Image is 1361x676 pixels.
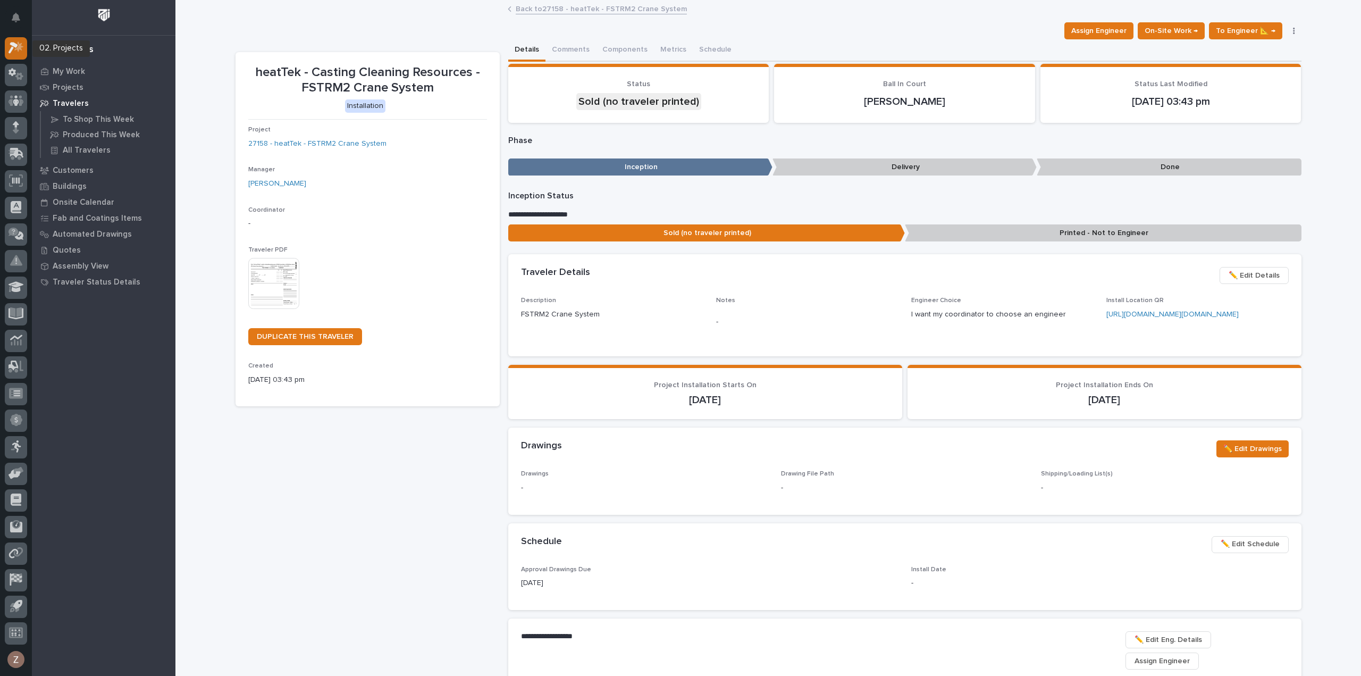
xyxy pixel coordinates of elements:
p: Delivery [772,158,1037,176]
span: Drawings [521,471,549,477]
span: ✏️ Edit Eng. Details [1135,633,1202,646]
span: Assign Engineer [1135,655,1190,667]
span: Engineer Choice [911,297,961,304]
p: Done [1037,158,1301,176]
p: heatTek - Casting Cleaning Resources - FSTRM2 Crane System [248,65,487,96]
a: 27158 - heatTek - FSTRM2 Crane System [248,138,387,149]
span: Status [627,80,650,88]
span: Manager [248,166,275,173]
a: [PERSON_NAME] [248,178,306,189]
a: DUPLICATE THIS TRAVELER [248,328,362,345]
a: Quotes [32,242,175,258]
div: 02. Projects [40,44,94,56]
button: ✏️ Edit Details [1220,267,1289,284]
span: To Engineer 📐 → [1216,24,1275,37]
a: To Shop This Week [41,112,175,127]
span: ✏️ Edit Drawings [1223,443,1282,455]
span: Install Location QR [1106,297,1164,304]
p: Travelers [53,99,89,109]
span: Coordinator [248,207,285,213]
p: Produced This Week [63,130,140,140]
a: Produced This Week [41,127,175,142]
a: Onsite Calendar [32,194,175,210]
button: To Engineer 📐 → [1209,22,1282,39]
button: ✏️ Edit Schedule [1212,536,1289,553]
p: To Shop This Week [63,115,134,124]
p: Sold (no traveler printed) [508,224,905,242]
p: Fab and Coatings Items [53,214,142,223]
p: My Work [53,67,85,77]
span: Traveler PDF [248,247,288,253]
span: Ball In Court [883,80,926,88]
a: Traveler Status Details [32,274,175,290]
span: Project Installation Ends On [1056,381,1153,389]
p: [DATE] [521,578,898,589]
p: Automated Drawings [53,230,132,239]
span: Status Last Modified [1135,80,1207,88]
span: Project [248,127,271,133]
div: Installation [345,99,385,113]
button: Metrics [654,39,693,62]
p: - [911,578,1289,589]
span: ✏️ Edit Details [1229,269,1280,282]
p: Inception Status [508,191,1301,201]
button: Details [508,39,545,62]
button: Comments [545,39,596,62]
a: My Work [32,63,175,79]
button: On-Site Work → [1138,22,1205,39]
p: - [521,482,768,494]
a: Fab and Coatings Items [32,210,175,226]
a: Projects [32,79,175,95]
div: Notifications [13,13,27,30]
p: Projects [53,83,83,93]
a: Buildings [32,178,175,194]
button: Schedule [693,39,738,62]
p: - [248,218,487,229]
span: Install Date [911,566,946,573]
a: Back to27158 - heatTek - FSTRM2 Crane System [516,2,687,14]
p: Buildings [53,182,87,191]
span: DUPLICATE THIS TRAVELER [257,333,354,340]
a: All Travelers [41,143,175,157]
p: All Travelers [63,146,111,155]
a: Travelers [32,95,175,111]
button: Assign Engineer [1125,653,1199,670]
p: I want my coordinator to choose an engineer [911,309,1094,320]
span: Drawing File Path [781,471,834,477]
p: - [781,482,783,494]
span: Description [521,297,556,304]
span: Shipping/Loading List(s) [1041,471,1113,477]
span: Notes [716,297,735,304]
p: Printed - Not to Engineer [905,224,1301,242]
span: Created [248,363,273,369]
p: Customers [53,166,94,176]
p: Phase [508,136,1301,146]
span: Approval Drawings Due [521,566,591,573]
p: [PERSON_NAME] [787,95,1022,108]
span: Assign Engineer [1071,24,1127,37]
p: [DATE] 03:43 pm [248,374,487,386]
p: Traveler Status Details [53,278,140,287]
p: - [716,316,898,328]
button: ✏️ Edit Eng. Details [1125,631,1211,648]
img: Workspace Logo [94,5,114,25]
span: On-Site Work → [1145,24,1198,37]
span: Project Installation Starts On [654,381,757,389]
p: [DATE] [521,394,889,406]
a: Assembly View [32,258,175,274]
span: ✏️ Edit Schedule [1221,538,1280,550]
p: - [1041,482,1288,494]
p: Inception [508,158,772,176]
button: Assign Engineer [1064,22,1133,39]
h2: Traveler Details [521,267,590,279]
p: Quotes [53,246,81,255]
p: Assembly View [53,262,108,271]
h2: Drawings [521,440,562,452]
div: Sold (no traveler printed) [576,93,701,110]
h2: Schedule [521,536,562,548]
button: Notifications [5,6,27,29]
p: [DATE] 03:43 pm [1053,95,1289,108]
a: [URL][DOMAIN_NAME][DOMAIN_NAME] [1106,311,1239,318]
p: FSTRM2 Crane System [521,309,703,320]
p: Onsite Calendar [53,198,114,207]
